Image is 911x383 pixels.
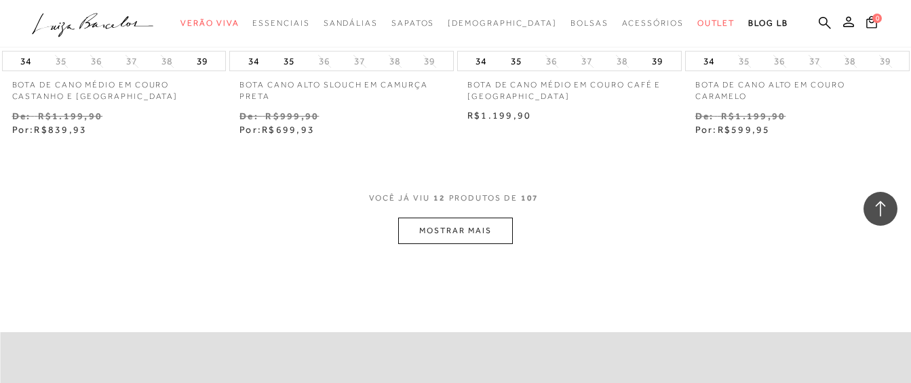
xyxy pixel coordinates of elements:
button: 38 [840,55,859,68]
span: Essenciais [252,18,309,28]
span: Por: [239,124,315,135]
a: categoryNavScreenReaderText [252,11,309,36]
button: 35 [52,55,71,68]
a: noSubCategoriesText [448,11,557,36]
button: 39 [876,55,895,68]
button: 35 [507,52,526,70]
a: BOTA DE CANO MÉDIO EM COURO CASTANHO E [GEOGRAPHIC_DATA] [2,71,227,102]
span: Por: [12,124,88,135]
button: 34 [471,52,490,70]
span: VOCê JÁ VIU [369,193,430,204]
a: BOTA DE CANO MÉDIO EM COURO CAFÉ E [GEOGRAPHIC_DATA] [457,71,682,102]
button: 38 [157,55,176,68]
button: 0 [862,15,881,33]
a: categoryNavScreenReaderText [324,11,378,36]
button: 35 [279,52,298,70]
button: 37 [122,55,141,68]
a: categoryNavScreenReaderText [622,11,684,36]
span: Bolsas [570,18,608,28]
a: BOTA DE CANO ALTO EM COURO CARAMELO [685,71,910,102]
button: 37 [577,55,596,68]
a: categoryNavScreenReaderText [570,11,608,36]
span: 0 [872,14,882,23]
small: R$1.199,90 [38,110,102,121]
button: 34 [699,52,718,70]
small: R$1.199,90 [721,110,786,121]
button: 36 [87,55,106,68]
button: 39 [420,55,439,68]
button: 38 [385,55,404,68]
span: Verão Viva [180,18,239,28]
button: 35 [735,55,754,68]
button: 39 [648,52,667,70]
span: PRODUTOS DE [449,193,518,204]
button: 38 [613,55,632,68]
small: De: [12,110,31,121]
button: 39 [193,52,212,70]
span: BLOG LB [748,18,788,28]
small: De: [239,110,258,121]
span: R$699,93 [262,124,315,135]
span: R$599,95 [718,124,771,135]
small: R$999,90 [265,110,319,121]
span: R$1.199,90 [467,110,531,121]
a: BLOG LB [748,11,788,36]
a: BOTA CANO ALTO SLOUCH EM CAMURÇA PRETA [229,71,454,102]
span: Outlet [697,18,735,28]
small: De: [695,110,714,121]
span: Sandálias [324,18,378,28]
span: 12 [433,193,446,218]
button: 34 [244,52,263,70]
button: 34 [16,52,35,70]
span: Sapatos [391,18,434,28]
button: 36 [770,55,789,68]
button: MOSTRAR MAIS [398,218,512,244]
a: categoryNavScreenReaderText [180,11,239,36]
span: R$839,93 [34,124,87,135]
button: 36 [315,55,334,68]
span: Por: [695,124,771,135]
a: categoryNavScreenReaderText [391,11,434,36]
a: categoryNavScreenReaderText [697,11,735,36]
button: 37 [805,55,824,68]
span: [DEMOGRAPHIC_DATA] [448,18,557,28]
button: 36 [542,55,561,68]
span: Acessórios [622,18,684,28]
span: 107 [521,193,539,218]
button: 37 [350,55,369,68]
